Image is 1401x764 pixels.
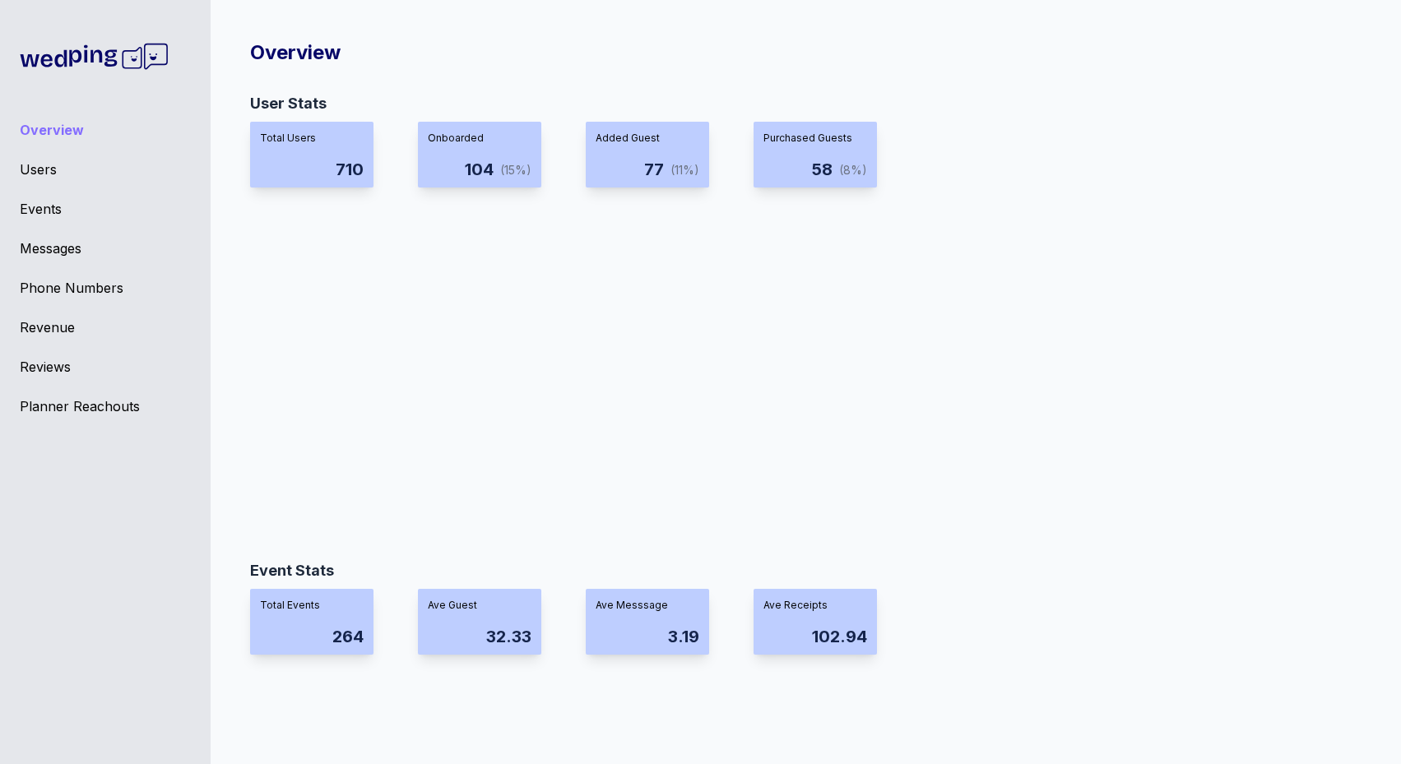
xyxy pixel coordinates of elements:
[668,625,699,648] div: 3.19
[812,158,833,181] div: 58
[250,559,1348,582] div: Event Stats
[250,92,1348,115] div: User Stats
[20,199,191,219] a: Events
[596,132,699,145] div: Added Guest
[332,625,364,648] div: 264
[20,317,191,337] a: Revenue
[763,599,867,612] div: Ave Receipts
[596,599,699,612] div: Ave Messsage
[465,158,494,181] div: 104
[428,132,531,145] div: Onboarded
[20,160,191,179] a: Users
[670,162,699,178] div: (11%)
[812,625,867,648] div: 102.94
[644,158,664,181] div: 77
[20,396,191,416] a: Planner Reachouts
[500,162,531,178] div: (15%)
[486,625,531,648] div: 32.33
[763,132,867,145] div: Purchased Guests
[20,120,191,140] a: Overview
[20,357,191,377] a: Reviews
[336,158,364,181] div: 710
[839,162,867,178] div: (8%)
[428,599,531,612] div: Ave Guest
[250,39,1348,66] div: Overview
[260,132,364,145] div: Total Users
[20,278,191,298] a: Phone Numbers
[20,238,191,258] a: Messages
[260,599,364,612] div: Total Events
